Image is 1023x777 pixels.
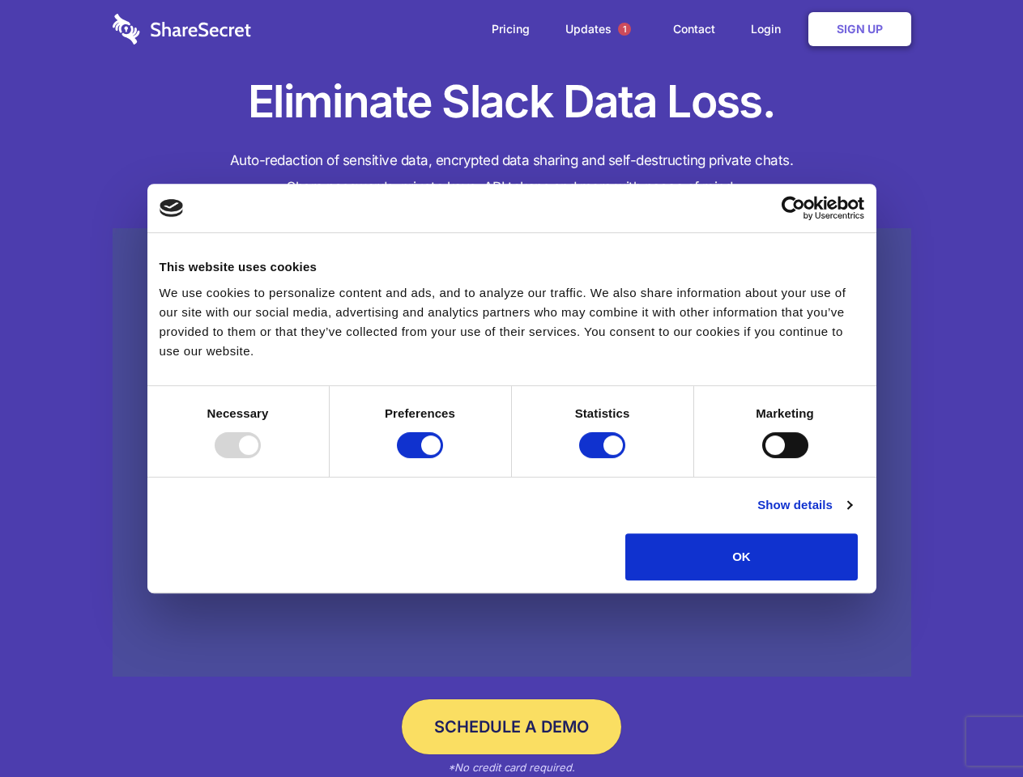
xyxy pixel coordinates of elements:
a: Contact [657,4,731,54]
div: This website uses cookies [160,257,864,277]
strong: Statistics [575,406,630,420]
img: logo [160,199,184,217]
a: Usercentrics Cookiebot - opens in a new window [722,196,864,220]
a: Show details [757,495,851,515]
img: logo-wordmark-white-trans-d4663122ce5f474addd5e946df7df03e33cb6a1c49d2221995e7729f52c070b2.svg [113,14,251,45]
h4: Auto-redaction of sensitive data, encrypted data sharing and self-destructing private chats. Shar... [113,147,911,201]
strong: Necessary [207,406,269,420]
a: Schedule a Demo [402,699,621,754]
a: Pricing [475,4,546,54]
a: Wistia video thumbnail [113,228,911,677]
em: *No credit card required. [448,761,575,774]
button: OK [625,533,858,580]
span: 1 [618,23,631,36]
strong: Preferences [385,406,455,420]
h1: Eliminate Slack Data Loss. [113,73,911,131]
div: We use cookies to personalize content and ads, and to analyze our traffic. We also share informat... [160,283,864,361]
a: Sign Up [808,12,911,46]
a: Login [735,4,805,54]
strong: Marketing [756,406,814,420]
